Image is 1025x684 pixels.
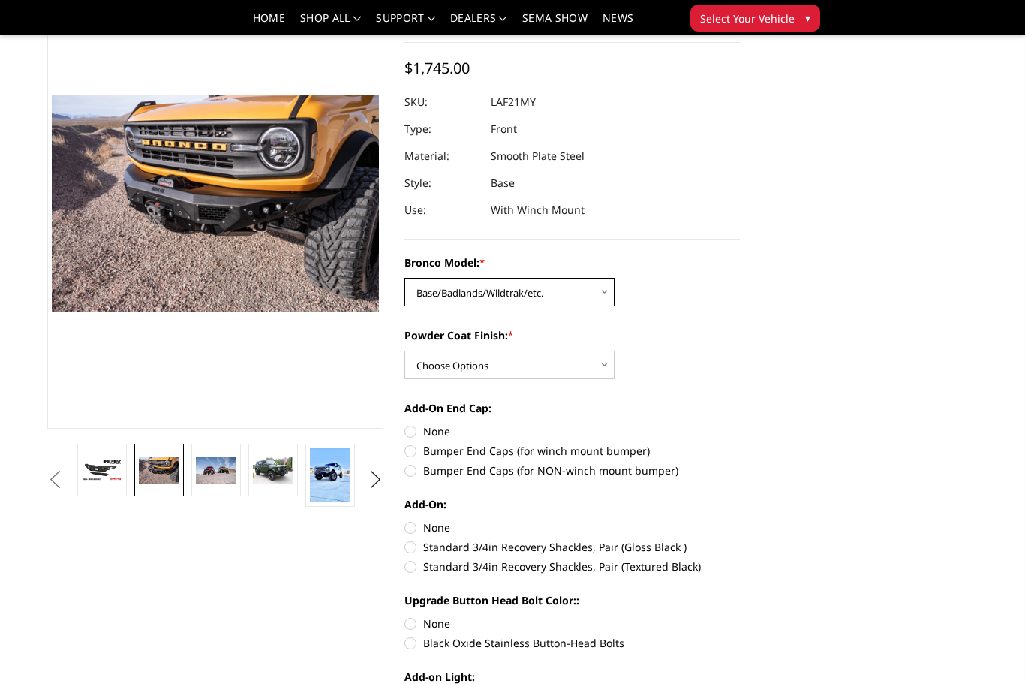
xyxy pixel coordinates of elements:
[603,13,633,35] a: News
[404,400,741,416] label: Add-On End Cap:
[404,635,741,651] label: Black Oxide Stainless Button-Head Bolts
[491,197,585,224] dd: With Winch Mount
[404,423,741,439] label: None
[404,496,741,512] label: Add-On:
[310,448,350,502] img: Bronco Base Front (winch mount)
[404,443,741,459] label: Bumper End Caps (for winch mount bumper)
[139,457,179,484] img: Bronco Base Front (winch mount)
[690,5,820,32] button: Select Your Vehicle
[404,539,741,555] label: Standard 3/4in Recovery Shackles, Pair (Gloss Black )
[950,612,1025,684] iframe: Chat Widget
[404,463,741,478] label: Bumper End Caps (for NON-winch mount bumper)
[404,616,741,631] label: None
[805,10,810,26] span: ▾
[491,143,585,170] dd: Smooth Plate Steel
[404,143,479,170] dt: Material:
[450,13,507,35] a: Dealers
[376,13,435,35] a: Support
[253,13,285,35] a: Home
[491,89,536,116] dd: LAF21MY
[404,89,479,116] dt: SKU:
[404,58,470,78] span: $1,745.00
[300,13,361,35] a: shop all
[491,170,515,197] dd: Base
[404,170,479,197] dt: Style:
[404,255,741,270] label: Bronco Model:
[522,13,588,35] a: SEMA Show
[404,592,741,608] label: Upgrade Button Head Bolt Color::
[404,116,479,143] dt: Type:
[404,520,741,535] label: None
[82,459,122,481] img: Freedom Series - Bronco Base Front Bumper
[404,197,479,224] dt: Use:
[253,457,293,484] img: Bronco Base Front (winch mount)
[44,469,66,491] button: Previous
[364,469,386,491] button: Next
[491,116,517,143] dd: Front
[404,327,741,343] label: Powder Coat Finish:
[196,457,236,484] img: Bronco Base Front (winch mount)
[404,559,741,574] label: Standard 3/4in Recovery Shackles, Pair (Textured Black)
[700,11,795,26] span: Select Your Vehicle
